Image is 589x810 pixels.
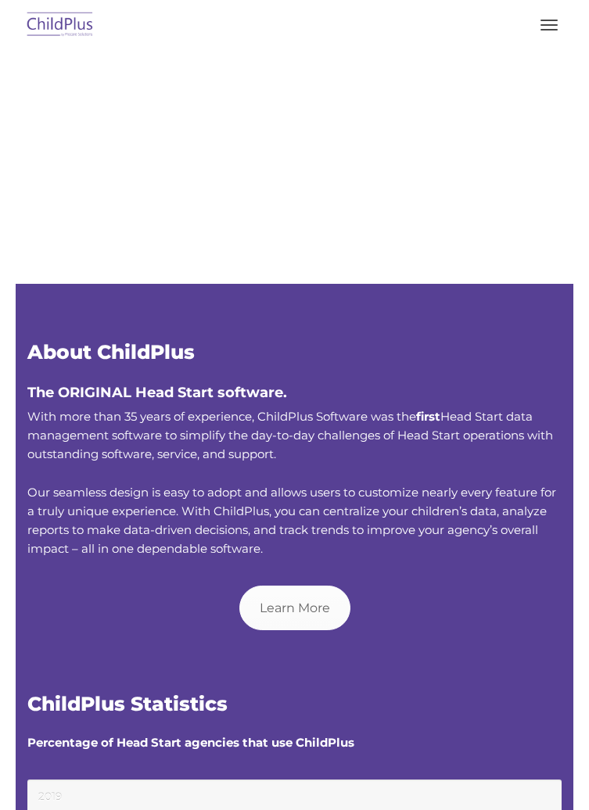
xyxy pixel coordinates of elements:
[23,7,97,44] img: ChildPlus by Procare Solutions
[27,340,195,364] span: About ChildPlus
[27,409,553,461] span: With more than 35 years of experience, ChildPlus Software was the Head Start data management soft...
[27,485,556,556] span: Our seamless design is easy to adopt and allows users to customize nearly every feature for a tru...
[27,735,354,750] strong: Percentage of Head Start agencies that use ChildPlus
[239,586,350,630] a: Learn More
[27,384,287,401] span: The ORIGINAL Head Start software.
[416,409,440,424] b: first
[27,692,228,715] span: ChildPlus Statistics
